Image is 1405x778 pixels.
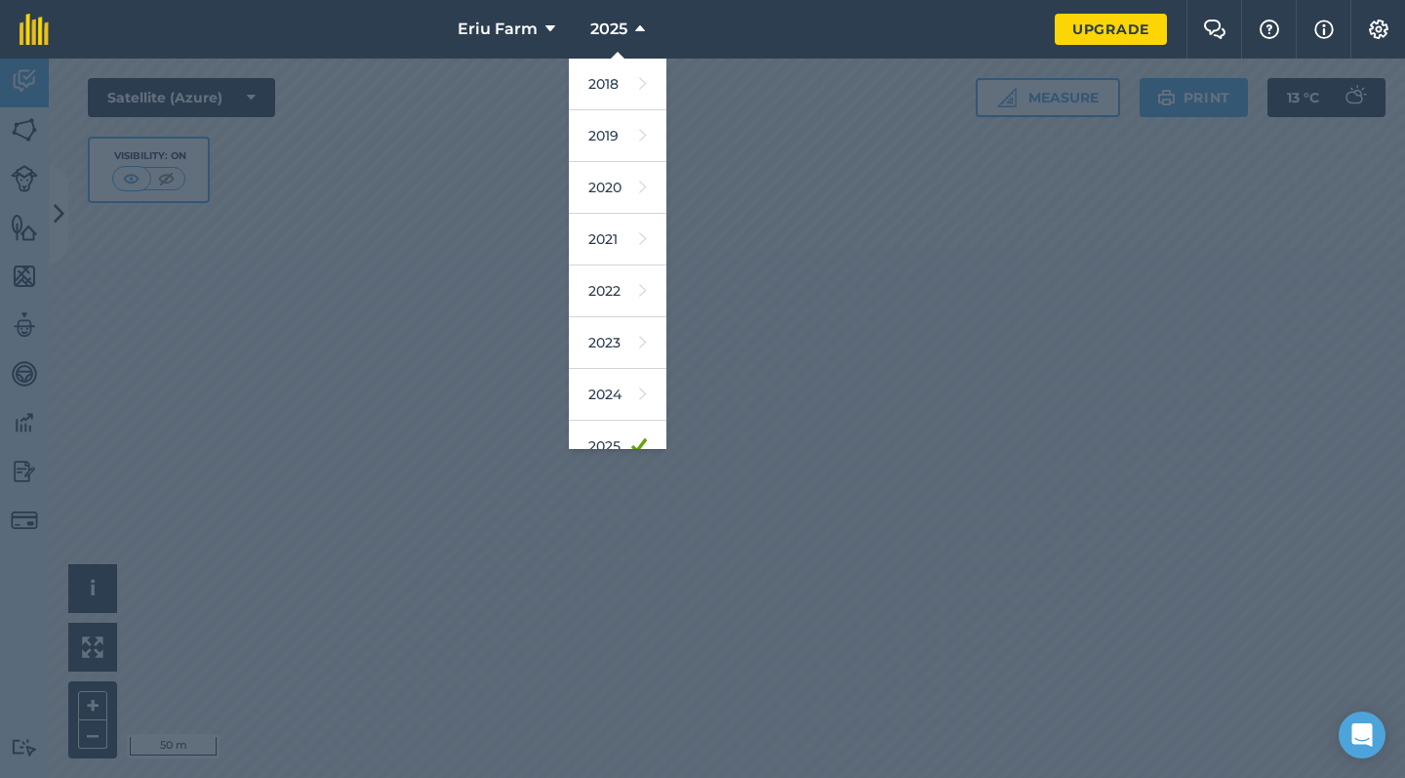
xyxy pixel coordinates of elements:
[1367,20,1390,39] img: A cog icon
[569,162,666,214] a: 2020
[458,18,538,41] span: Eriu Farm
[20,14,49,45] img: fieldmargin Logo
[1314,18,1334,41] img: svg+xml;base64,PHN2ZyB4bWxucz0iaHR0cDovL3d3dy53My5vcmcvMjAwMC9zdmciIHdpZHRoPSIxNyIgaGVpZ2h0PSIxNy...
[569,59,666,110] a: 2018
[1203,20,1226,39] img: Two speech bubbles overlapping with the left bubble in the forefront
[569,369,666,421] a: 2024
[569,214,666,266] a: 2021
[1258,20,1281,39] img: A question mark icon
[569,266,666,317] a: 2022
[569,317,666,369] a: 2023
[569,110,666,162] a: 2019
[590,18,627,41] span: 2025
[569,421,666,472] a: 2025
[1339,712,1385,758] div: Open Intercom Messenger
[1055,14,1167,45] a: Upgrade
